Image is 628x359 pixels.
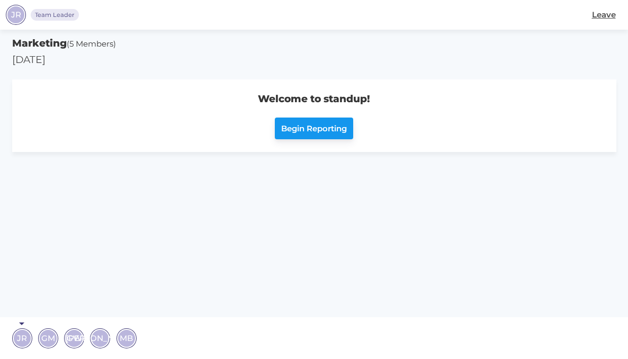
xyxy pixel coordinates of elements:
[35,11,75,20] span: Team Leader
[67,39,116,49] span: (5 Members)
[41,332,55,344] span: GM
[11,9,21,21] span: JR
[24,92,604,106] h5: Welcome to standup!
[281,123,347,135] span: Begin Reporting
[12,36,616,51] h5: Marketing
[585,4,622,26] button: Leave
[120,332,133,344] span: MB
[275,118,354,139] button: Begin Reporting
[592,9,616,21] span: Leave
[66,332,135,344] span: [PERSON_NAME]
[17,332,27,344] span: JR
[12,52,616,67] p: [DATE]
